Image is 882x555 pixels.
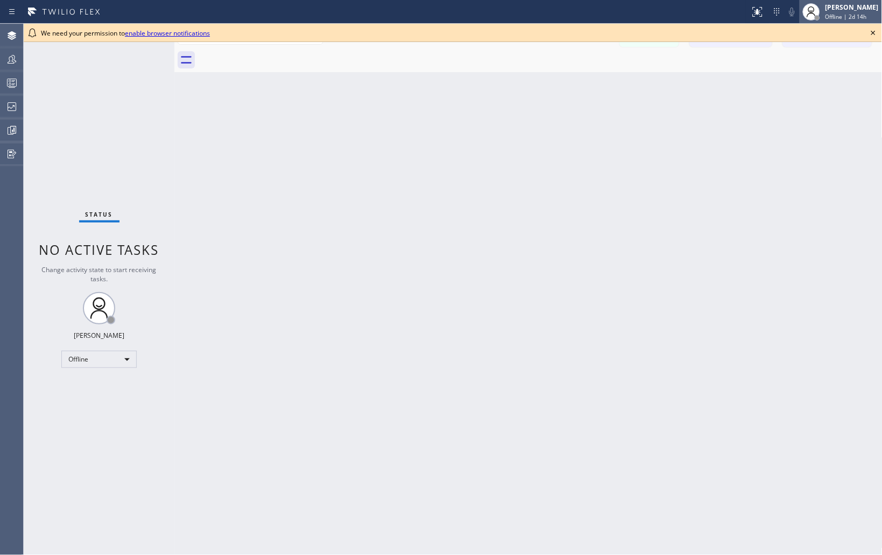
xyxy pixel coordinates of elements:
a: enable browser notifications [125,29,210,38]
span: Change activity state to start receiving tasks. [42,265,157,283]
div: [PERSON_NAME] [74,331,124,340]
span: We need your permission to [41,29,210,38]
div: [PERSON_NAME] [825,3,879,12]
span: No active tasks [39,241,159,259]
span: Offline | 2d 14h [825,13,867,20]
button: Mute [785,4,800,19]
span: Status [86,211,113,218]
div: Offline [61,351,137,368]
